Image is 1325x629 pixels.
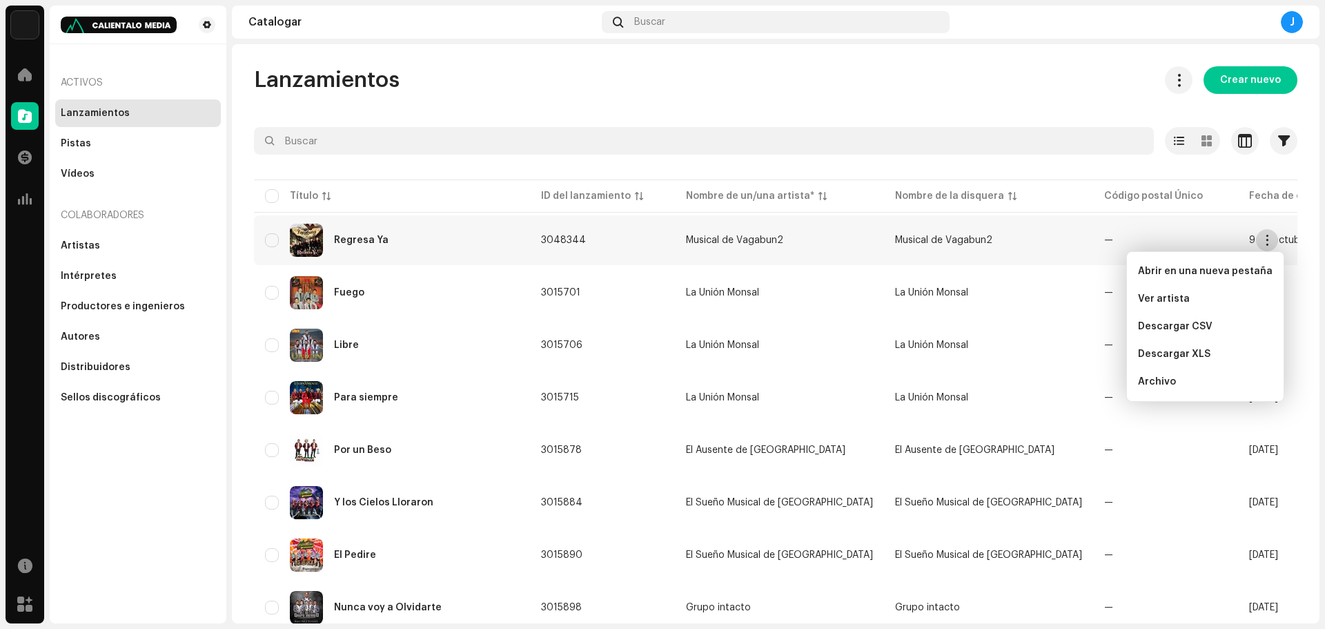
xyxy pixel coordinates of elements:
span: El Ausente de Loma de Juárez [686,445,873,455]
span: 3015898 [541,603,582,612]
div: Regresa Ya [334,235,389,245]
img: dd440586-2c81-49a3-b799-a9f510657fe1 [290,329,323,362]
img: 0ed834c7-8d06-45ec-9a54-f43076e9bbbc [61,17,177,33]
div: Intérpretes [61,271,117,282]
img: cbe3aed1-ec36-47ed-a6c8-e5be7b13c206 [290,434,323,467]
re-a-nav-header: Activos [55,66,221,99]
font: [DATE] [1249,603,1278,612]
font: — [1104,603,1113,612]
font: 3015701 [541,288,580,298]
font: 3015890 [541,550,582,560]
img: 1c8d1b6e-ec64-4aaa-a006-69e2b703fa68 [290,381,323,414]
div: Por un Beso [334,445,391,455]
span: Lanzamientos [254,66,400,94]
span: Crear nuevo [1220,66,1281,94]
img: 4d5a508c-c80f-4d99-b7fb-82554657661d [11,11,39,39]
div: Nombre de un/una artista* [686,189,814,203]
font: [DATE] [1249,498,1278,507]
font: El Sueño Musical de [GEOGRAPHIC_DATA] [895,550,1082,560]
div: Libre [334,340,359,350]
div: Pistas [61,138,91,149]
re-m-nav-item: Intérpretes [55,262,221,290]
font: La Unión Monsal [686,340,759,350]
div: Y los Cielos Lloraron [334,498,433,507]
font: — [1104,235,1113,245]
font: Ver artista [1138,294,1190,304]
div: El Pedire [334,550,376,560]
img: 31642f55-987d-4072-8490-44a34e387e4f [290,276,323,309]
font: — [1104,288,1113,298]
font: Descargar XLS [1138,349,1210,359]
font: — [1104,498,1113,507]
span: 3015878 [541,445,582,455]
re-m-nav-item: Artistas [55,232,221,260]
font: Musical de Vagabun2 [895,235,992,245]
re-m-nav-item: Sellos discográficos [55,384,221,412]
font: — [1104,393,1113,403]
span: Abrir en una nueva pestaña [1138,266,1273,277]
font: La Unión Monsal [895,340,968,350]
img: 6fb0c59e-be6d-42bb-994a-936e44fcb9dd [290,224,323,257]
font: 3015706 [541,340,582,350]
div: Nombre de la disquera [895,189,1004,203]
re-m-nav-item: Pistas [55,130,221,157]
div: Artistas [61,240,100,251]
span: Descargar CSV [1138,321,1213,332]
font: Pistas [61,139,91,148]
div: El Sueño Musical de [GEOGRAPHIC_DATA] [686,498,873,507]
font: J [1290,17,1295,28]
span: La Unión Monsal [895,288,968,298]
span: La Unión Monsal [686,393,873,403]
div: Productores e ingenieros [61,301,185,312]
div: Fuego [334,288,364,298]
font: [DATE] [1249,445,1278,455]
re-m-nav-item: Autores [55,323,221,351]
font: Para siempre [334,393,398,403]
span: 3048344 [541,235,586,245]
span: 24 de septiembre de 2025 [1249,445,1278,455]
input: Buscar [254,127,1154,155]
font: 3015884 [541,498,582,507]
button: Crear nuevo [1204,66,1297,94]
span: 24 de septiembre de 2025 [1249,498,1278,507]
font: 3015715 [541,393,579,403]
div: Distribuidores [61,362,130,373]
re-m-nav-item: Vídeos [55,160,221,188]
font: — [1104,550,1113,560]
font: El Sueño Musical de [GEOGRAPHIC_DATA] [686,550,873,560]
font: Título [290,191,318,201]
div: Autores [61,331,100,342]
font: La Unión Monsal [686,393,759,403]
span: La Unión Monsal [895,393,968,403]
font: Vídeos [61,169,95,179]
img: 333fa73f-791d-4886-a1dd-3f9607d70371 [290,591,323,624]
font: — [1104,340,1113,350]
span: 24 de septiembre de 2025 [1249,550,1278,560]
div: Vídeos [61,168,95,180]
font: Catalogar [248,17,302,28]
span: 24 de septiembre de 2025 [1249,603,1278,612]
font: Musical de Vagabun2 [686,235,783,245]
span: Grupo intacto [686,603,873,612]
span: Grupo intacto [895,603,960,612]
div: El Ausente de [GEOGRAPHIC_DATA] [686,445,845,455]
span: El Ausente de Loma de Juárez [895,445,1054,455]
re-m-nav-item: Productores e ingenieros [55,293,221,320]
div: Sellos discográficos [61,392,161,403]
font: Archivo [1138,377,1176,387]
font: — [1104,445,1113,455]
div: ID del lanzamiento [541,189,631,203]
div: La Unión Monsal [686,288,759,298]
div: Lanzamientos [61,108,130,119]
re-a-nav-header: Colaboradores [55,199,221,232]
span: El Sueño Musical de Tierra Caliente [895,498,1082,507]
font: Distribuidores [61,362,130,372]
